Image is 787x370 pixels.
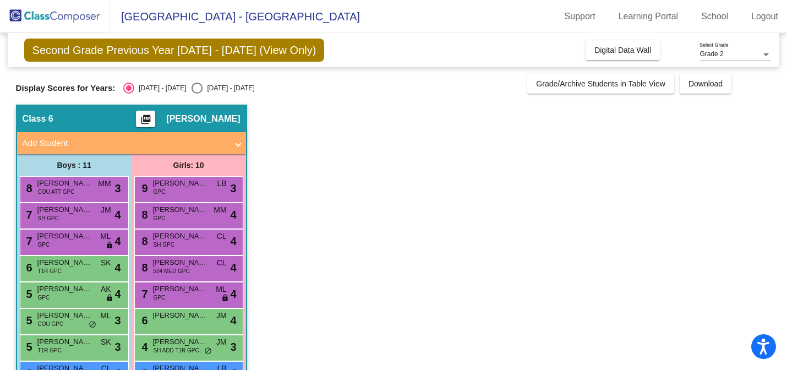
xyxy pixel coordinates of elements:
[37,204,92,215] span: [PERSON_NAME]
[688,79,723,88] span: Download
[101,336,111,348] span: SK
[139,288,148,300] span: 7
[610,8,687,25] a: Learning Portal
[154,241,174,249] span: SH GPC
[139,182,148,194] span: 9
[230,233,236,249] span: 4
[139,235,148,247] span: 8
[586,40,660,60] button: Digital Data Wall
[114,180,121,197] span: 3
[110,8,360,25] span: [GEOGRAPHIC_DATA] - [GEOGRAPHIC_DATA]
[230,206,236,223] span: 4
[204,347,212,356] span: do_not_disturb_alt
[24,182,32,194] span: 8
[132,154,246,176] div: Girls: 10
[17,154,132,176] div: Boys : 11
[153,231,208,242] span: [PERSON_NAME]
[114,339,121,355] span: 3
[16,83,116,93] span: Display Scores for Years:
[139,341,148,353] span: 4
[136,111,155,127] button: Print Students Details
[134,83,186,93] div: [DATE] - [DATE]
[101,204,111,216] span: JM
[24,262,32,274] span: 6
[154,346,199,355] span: SH ADD T1R GPC
[114,233,121,249] span: 4
[114,312,121,329] span: 3
[100,231,111,242] span: ML
[37,336,92,347] span: [PERSON_NAME] ([PERSON_NAME]) [PERSON_NAME] III
[38,267,62,275] span: T1R GPC
[153,336,208,347] span: [PERSON_NAME]
[536,79,665,88] span: Grade/Archive Students in Table View
[100,310,111,322] span: ML
[217,257,227,269] span: CL
[24,39,325,62] span: Second Grade Previous Year [DATE] - [DATE] (View Only)
[123,83,254,94] mat-radio-group: Select an option
[38,346,62,355] span: T1R GPC
[153,310,208,321] span: [PERSON_NAME]
[527,74,674,94] button: Grade/Archive Students in Table View
[17,132,246,154] mat-expansion-panel-header: Add Student
[556,8,604,25] a: Support
[153,178,208,189] span: [PERSON_NAME]
[742,8,787,25] a: Logout
[217,231,227,242] span: CL
[230,312,236,329] span: 4
[106,241,113,250] span: lock
[114,206,121,223] span: 4
[24,209,32,221] span: 7
[692,8,737,25] a: School
[203,83,254,93] div: [DATE] - [DATE]
[23,113,53,124] span: Class 6
[230,180,236,197] span: 3
[214,204,226,216] span: MM
[680,74,731,94] button: Download
[37,257,92,268] span: [PERSON_NAME]
[221,294,229,303] span: lock
[230,259,236,276] span: 4
[23,137,227,150] mat-panel-title: Add Student
[216,336,227,348] span: JM
[217,178,226,189] span: LB
[216,284,226,295] span: ML
[38,241,50,249] span: GPC
[230,286,236,302] span: 4
[699,50,723,58] span: Grade 2
[154,214,166,222] span: GPC
[37,231,92,242] span: [PERSON_NAME]
[24,314,32,327] span: 5
[37,284,92,295] span: [PERSON_NAME] [PERSON_NAME]
[98,178,111,189] span: MM
[139,314,148,327] span: 6
[89,320,96,329] span: do_not_disturb_alt
[24,288,32,300] span: 5
[166,113,240,124] span: [PERSON_NAME]
[101,257,111,269] span: SK
[594,46,651,55] span: Digital Data Wall
[216,310,227,322] span: JM
[114,286,121,302] span: 4
[38,320,64,328] span: COU GPC
[38,188,75,196] span: COU ATT GPC
[153,204,208,215] span: [PERSON_NAME]
[37,310,92,321] span: [PERSON_NAME]
[153,284,208,295] span: [PERSON_NAME]
[153,257,208,268] span: [PERSON_NAME]
[139,114,152,129] mat-icon: picture_as_pdf
[139,262,148,274] span: 8
[24,235,32,247] span: 7
[139,209,148,221] span: 8
[38,214,59,222] span: SH GPC
[154,188,166,196] span: GPC
[154,293,166,302] span: GPC
[37,178,92,189] span: [PERSON_NAME]
[154,267,190,275] span: 504 MED GPC
[114,259,121,276] span: 4
[106,294,113,303] span: lock
[38,293,50,302] span: GPC
[230,339,236,355] span: 3
[101,284,111,295] span: AK
[24,341,32,353] span: 5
